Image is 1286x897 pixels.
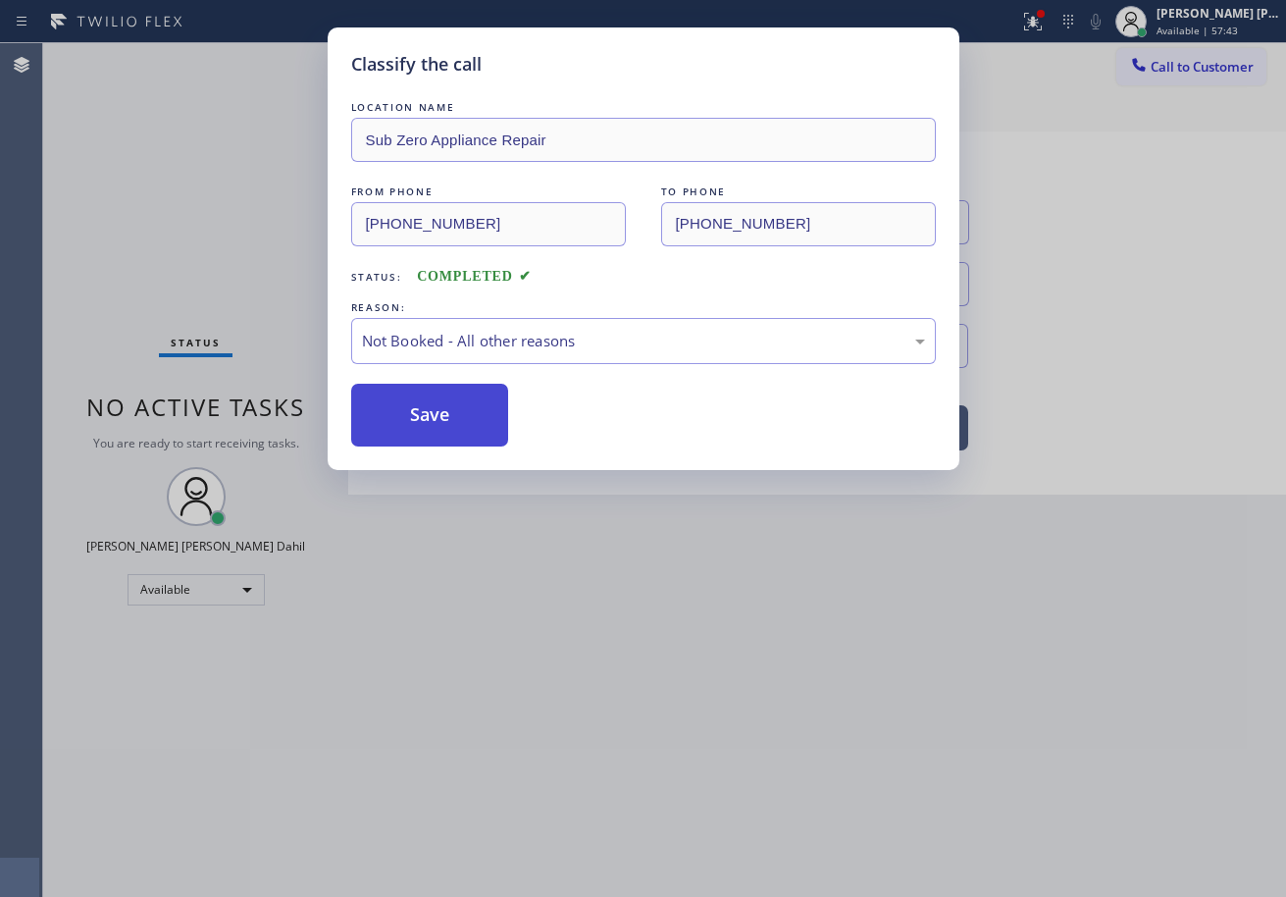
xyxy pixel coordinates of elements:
input: To phone [661,202,936,246]
div: Not Booked - All other reasons [362,330,925,352]
div: LOCATION NAME [351,97,936,118]
span: Status: [351,270,402,284]
button: Save [351,384,509,447]
div: TO PHONE [661,182,936,202]
span: COMPLETED [417,269,531,284]
h5: Classify the call [351,51,482,78]
div: FROM PHONE [351,182,626,202]
div: REASON: [351,297,936,318]
input: From phone [351,202,626,246]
